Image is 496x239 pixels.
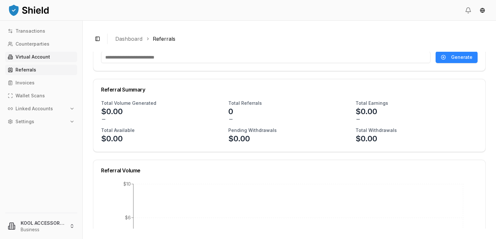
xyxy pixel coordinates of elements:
[356,127,397,134] h3: Total Withdrawals
[115,35,142,43] a: Dashboard
[5,65,77,75] a: Referrals
[228,106,233,117] p: 0
[228,127,277,134] h3: Pending Withdrawals
[5,78,77,88] a: Invoices
[8,4,50,16] img: ShieldPay Logo
[5,116,77,127] button: Settings
[3,216,80,236] button: KOOL ACCESSORIES LLCBusiness
[101,127,135,134] h3: Total Available
[15,68,36,72] p: Referrals
[5,52,77,62] a: Virtual Account
[153,35,175,43] a: Referrals
[101,134,123,144] p: $0.00
[5,103,77,114] button: Linked Accounts
[15,29,45,33] p: Transactions
[101,106,123,117] p: $0.00
[436,51,478,63] button: Generate
[115,35,480,43] nav: breadcrumb
[15,93,45,98] p: Wallet Scans
[15,81,35,85] p: Invoices
[15,55,50,59] p: Virtual Account
[228,100,262,106] h3: Total Referrals
[5,39,77,49] a: Counterparties
[5,26,77,36] a: Transactions
[21,226,64,233] p: Business
[356,106,377,117] p: $0.00
[101,87,478,92] div: Referral Summary
[101,100,156,106] h3: Total Volume Generated
[15,42,49,46] p: Counterparties
[15,106,53,111] p: Linked Accounts
[451,54,472,60] span: Generate
[101,168,478,173] div: Referral Volume
[5,91,77,101] a: Wallet Scans
[356,134,377,144] p: $0.00
[125,215,131,220] tspan: $6
[123,181,131,187] tspan: $10
[228,134,250,144] p: $0.00
[15,119,34,124] p: Settings
[356,100,388,106] h3: Total Earnings
[21,220,64,226] p: KOOL ACCESSORIES LLC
